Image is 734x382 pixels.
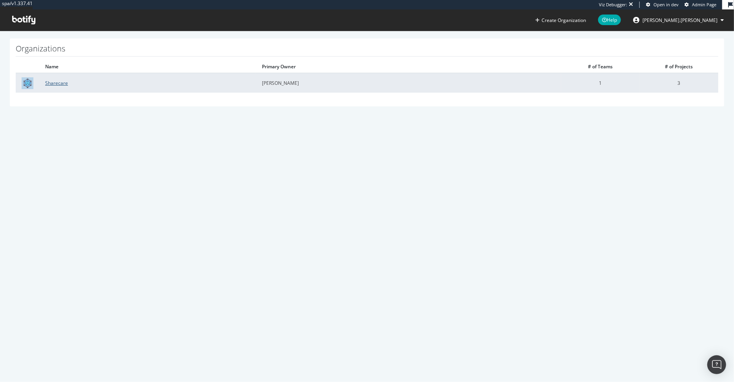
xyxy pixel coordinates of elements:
span: Admin Page [692,2,716,7]
td: 3 [640,73,718,93]
span: ryan.flanagan [642,17,718,24]
button: Create Organization [535,16,586,24]
span: Open in dev [653,2,679,7]
th: # of Teams [561,60,640,73]
th: Name [39,60,256,73]
td: 1 [561,73,640,93]
div: Viz Debugger: [599,2,627,8]
a: Sharecare [45,80,68,86]
th: Primary Owner [256,60,561,73]
a: Admin Page [685,2,716,8]
th: # of Projects [640,60,718,73]
td: [PERSON_NAME] [256,73,561,93]
a: Open in dev [646,2,679,8]
img: Sharecare [22,77,33,89]
div: Open Intercom Messenger [707,355,726,374]
button: [PERSON_NAME].[PERSON_NAME] [627,14,730,26]
span: Help [598,15,621,25]
h1: Organizations [16,44,718,57]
